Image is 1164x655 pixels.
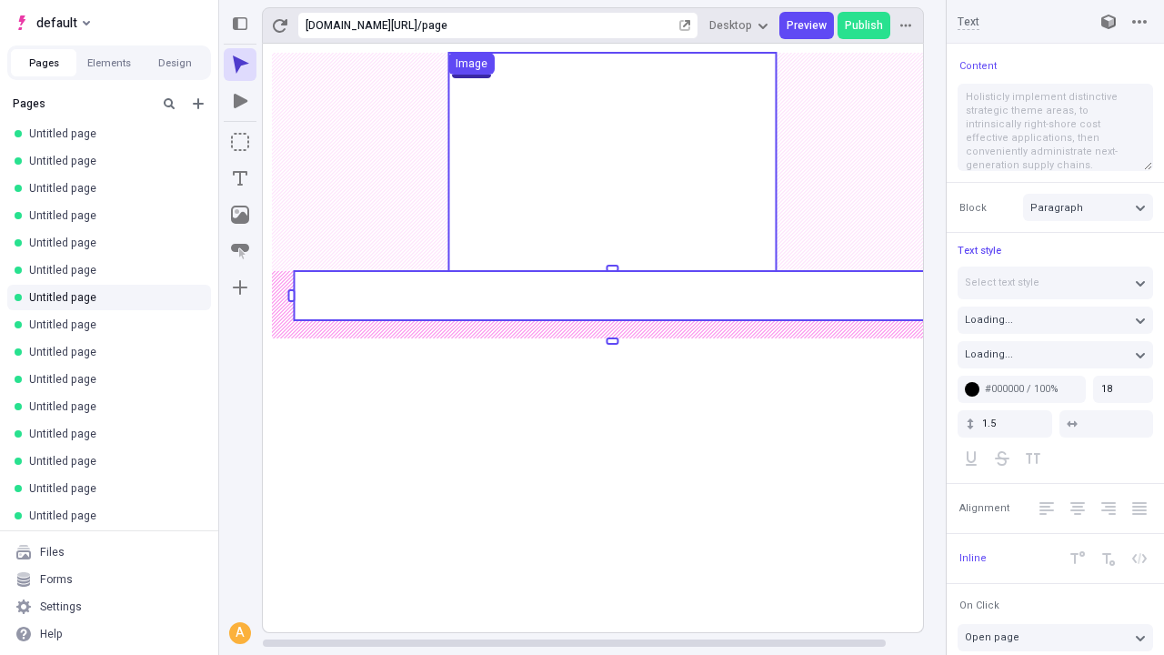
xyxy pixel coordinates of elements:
button: Elements [76,49,142,76]
div: Files [40,545,65,559]
div: Untitled page [29,290,196,305]
span: Desktop [709,18,752,33]
button: Box [224,126,256,158]
div: Pages [13,96,151,111]
div: Untitled page [29,399,196,414]
span: Paragraph [1030,200,1083,216]
button: Center Align [1064,495,1091,522]
span: Loading... [965,312,1013,327]
span: Preview [787,18,827,33]
button: Image [448,53,495,75]
button: Open page [958,624,1153,651]
button: #000000 / 100% [958,376,1086,403]
textarea: Holisticly implement distinctive strategic theme areas, to intrinsically right-shore cost effecti... [958,84,1153,171]
span: Text style [958,243,1001,258]
button: Select site [7,9,97,36]
div: A [231,624,249,642]
span: Open page [965,630,1019,645]
button: Button [224,235,256,267]
div: Untitled page [29,208,196,223]
div: Untitled page [29,509,196,523]
div: Settings [40,600,82,614]
div: Untitled page [29,317,196,332]
span: Publish [845,18,883,33]
div: Untitled page [29,454,196,469]
div: Untitled page [29,481,196,496]
div: Untitled page [29,345,196,359]
span: Select text style [965,275,1039,290]
button: Preview [779,12,834,39]
button: Pages [11,49,76,76]
div: Untitled page [29,126,196,141]
button: Superscript [1064,545,1091,572]
div: [URL][DOMAIN_NAME] [306,18,417,33]
button: Publish [838,12,890,39]
button: Justify [1126,495,1153,522]
button: Image [224,198,256,231]
button: Inline [956,548,990,569]
button: On Click [956,595,1003,617]
span: Alignment [959,501,1009,515]
button: Text [224,162,256,195]
div: Untitled page [29,236,196,250]
span: Inline [959,551,987,565]
div: Forms [40,572,73,587]
button: Loading... [958,341,1153,368]
div: #000000 / 100% [985,382,1079,396]
div: page [422,18,676,33]
button: Design [142,49,207,76]
button: Subscript [1095,545,1122,572]
div: Image [456,56,487,71]
span: Content [959,59,997,73]
button: Add new [187,93,209,115]
input: Text [958,14,1077,30]
span: Loading... [965,347,1013,362]
div: Help [40,627,63,641]
div: Untitled page [29,263,196,277]
button: Block [956,196,990,218]
button: Content [956,55,1000,76]
button: Alignment [956,498,1013,519]
button: Desktop [702,12,776,39]
div: Untitled page [29,427,196,441]
button: Right Align [1095,495,1122,522]
button: Select text style [958,267,1153,299]
div: Untitled page [29,181,196,196]
button: Loading... [958,307,1153,334]
div: Untitled page [29,372,196,387]
span: On Click [959,599,999,612]
button: Paragraph [1023,194,1153,221]
div: / [417,18,422,33]
div: Untitled page [29,154,196,168]
span: default [36,12,77,34]
span: Block [959,201,987,215]
button: Code [1126,545,1153,572]
button: Left Align [1033,495,1060,522]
